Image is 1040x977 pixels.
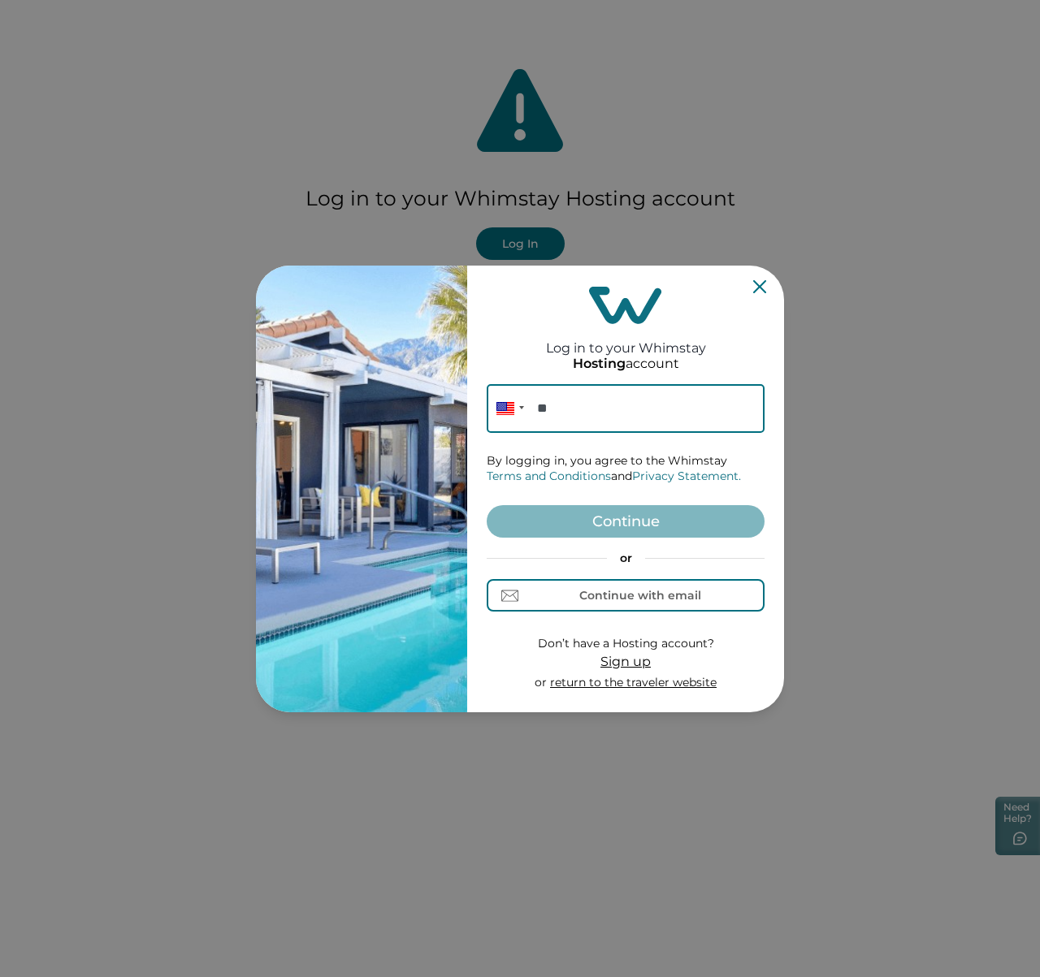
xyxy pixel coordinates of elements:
[632,469,741,483] a: Privacy Statement.
[546,324,706,356] h2: Log in to your Whimstay
[487,579,765,612] button: Continue with email
[753,280,766,293] button: Close
[589,287,662,324] img: login-logo
[487,505,765,538] button: Continue
[573,356,626,372] p: Hosting
[487,469,611,483] a: Terms and Conditions
[535,675,717,691] p: or
[487,384,529,433] div: United States: + 1
[487,551,765,567] p: or
[579,589,701,602] div: Continue with email
[573,356,679,372] p: account
[535,636,717,652] p: Don’t have a Hosting account?
[256,266,467,712] img: auth-banner
[487,453,765,485] p: By logging in, you agree to the Whimstay and
[600,654,651,669] span: Sign up
[550,675,717,690] a: return to the traveler website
